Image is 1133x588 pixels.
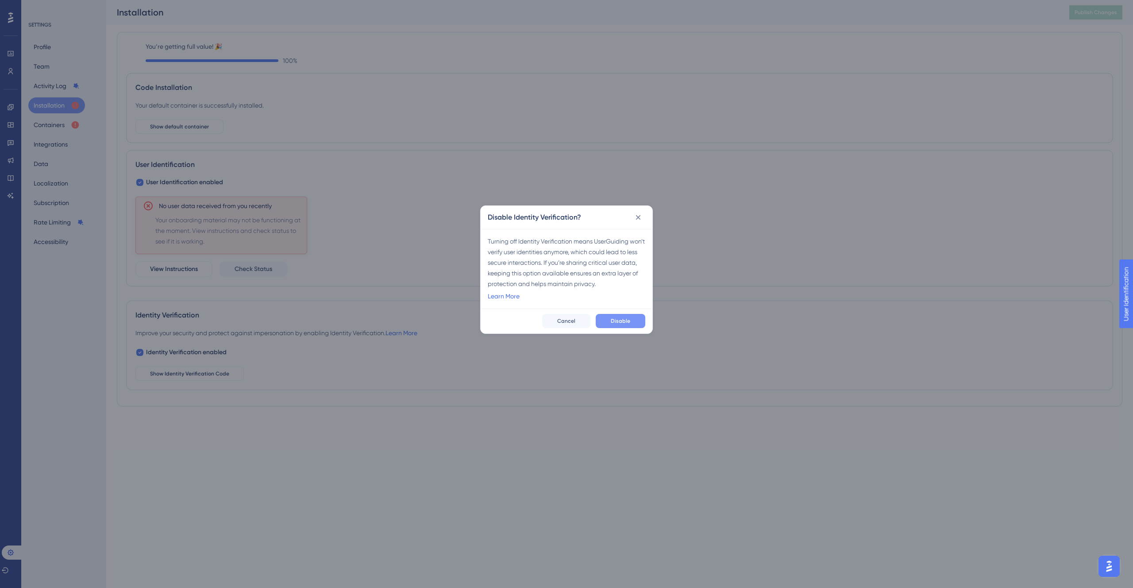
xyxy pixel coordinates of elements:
[557,317,575,325] span: Cancel
[488,291,520,302] a: Learn More
[488,236,645,289] div: Turning off Identity Verification means UserGuiding won’t verify user identities anymore, which c...
[7,2,62,13] span: User Identification
[611,317,630,325] span: Disable
[1096,553,1122,580] iframe: UserGuiding AI Assistant Launcher
[488,212,581,223] h2: Disable Identity Verification?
